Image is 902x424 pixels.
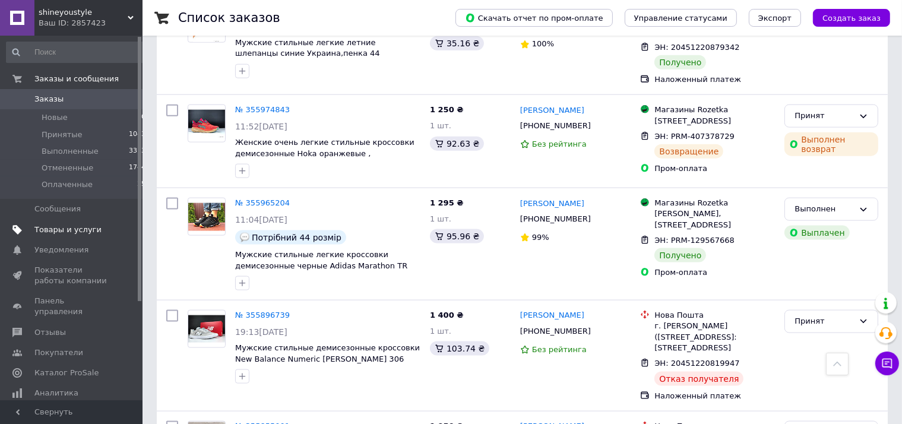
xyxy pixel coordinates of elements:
span: Уведомления [34,245,88,255]
a: Создать заказ [801,13,890,22]
div: Выплачен [784,226,849,240]
span: Заказы [34,94,64,105]
div: Наложенный платеж [654,74,775,85]
span: Скачать отчет по пром-оплате [465,12,603,23]
a: Мужские стильные демисезонные кроссовки New Balance Numeric [PERSON_NAME] 306 замш, серые топовая... [235,343,420,374]
span: Аналитика [34,388,78,398]
div: Магазины Rozetka [654,198,775,208]
span: 1 шт. [430,121,451,130]
a: № 355896739 [235,311,290,319]
div: г. [PERSON_NAME] ([STREET_ADDRESS]: [STREET_ADDRESS] [654,321,775,353]
div: Принят [795,315,854,328]
div: Выполнен возврат [784,132,878,156]
div: [STREET_ADDRESS] [654,116,775,126]
span: Отзывы [34,327,66,338]
span: 11:04[DATE] [235,215,287,224]
img: Фото товару [188,110,225,138]
span: 1043 [129,129,145,140]
span: Управление статусами [634,14,727,23]
a: Мужские стильные легкие летние шлепанцы синие Украина,пенка 44 [235,38,380,58]
div: Пром-оплата [654,267,775,278]
span: Потрібний 44 розмір [252,233,341,242]
h1: Список заказов [178,11,280,25]
img: Фото товару [188,203,225,231]
span: Отмененные [42,163,93,173]
span: [PHONE_NUMBER] [520,121,591,130]
a: Фото товару [188,105,226,143]
div: Магазины Rozetka [654,105,775,115]
span: Покупатели [34,347,83,358]
div: Нова Пошта [654,310,775,321]
div: 92.63 ₴ [430,137,484,151]
button: Скачать отчет по пром-оплате [455,9,613,27]
span: Показатели работы компании [34,265,110,286]
span: Товары и услуги [34,224,102,235]
span: Выполненные [42,146,99,157]
span: Сообщения [34,204,81,214]
input: Поиск [6,42,147,63]
div: Получено [654,248,706,262]
span: 3373 [129,146,145,157]
span: Принятые [42,129,83,140]
a: Мужские стильные легкие кроссовки демисезонные черные Adidas Marathon TR сетка, только 44 размер [235,250,407,281]
a: Фото товару [188,198,226,236]
a: № 355974843 [235,105,290,114]
span: 0 [141,112,145,123]
span: 1 400 ₴ [430,311,463,319]
div: 103.74 ₴ [430,341,489,356]
span: Без рейтинга [532,140,587,148]
span: Каталог ProSale [34,368,99,378]
button: Создать заказ [813,9,890,27]
div: 95.96 ₴ [430,229,484,243]
span: 11:52[DATE] [235,122,287,131]
img: Фото товару [188,315,225,343]
img: :speech_balloon: [240,233,249,242]
a: [PERSON_NAME] [520,105,584,116]
span: 1 295 ₴ [430,198,463,207]
span: Без рейтинга [532,345,587,354]
span: 100% [532,39,554,48]
a: Фото товару [188,310,226,348]
div: Выполнен [795,203,854,216]
div: Отказ получателя [654,372,743,386]
div: Наложенный платеж [654,391,775,401]
a: [PERSON_NAME] [520,310,584,321]
span: 19:13[DATE] [235,327,287,337]
div: 35.16 ₴ [430,36,484,50]
span: ЭН: PRM-407378729 [654,132,735,141]
span: ЭН: 20451220879342 [654,43,739,52]
div: Принят [795,110,854,122]
div: Ваш ID: 2857423 [39,18,143,29]
span: 1744 [129,163,145,173]
a: № 355965204 [235,198,290,207]
span: ЭН: PRM-129567668 [654,236,735,245]
span: 99% [532,233,549,242]
span: Новые [42,112,68,123]
span: [PHONE_NUMBER] [520,214,591,223]
span: Заказы и сообщения [34,74,119,84]
div: [PERSON_NAME], [STREET_ADDRESS] [654,208,775,230]
span: Экспорт [758,14,792,23]
span: Оплаченные [42,179,93,190]
a: Женские очень легкие стильные кроссовки демисезонные Hoka оранжевые , комфортные топовая модель и... [235,138,414,169]
button: Экспорт [749,9,801,27]
a: [PERSON_NAME] [520,198,584,210]
span: 1 шт. [430,214,451,223]
span: 1 шт. [430,327,451,336]
div: Получено [654,55,706,69]
span: ЭН: 20451220819947 [654,359,739,368]
span: shineyoustyle [39,7,128,18]
div: Пром-оплата [654,163,775,174]
span: Панель управления [34,296,110,317]
span: Создать заказ [822,14,881,23]
span: 25 [137,179,145,190]
span: 1 250 ₴ [430,105,463,114]
div: Возвращение [654,144,723,159]
span: [PHONE_NUMBER] [520,327,591,336]
button: Чат с покупателем [875,352,899,375]
button: Управление статусами [625,9,737,27]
